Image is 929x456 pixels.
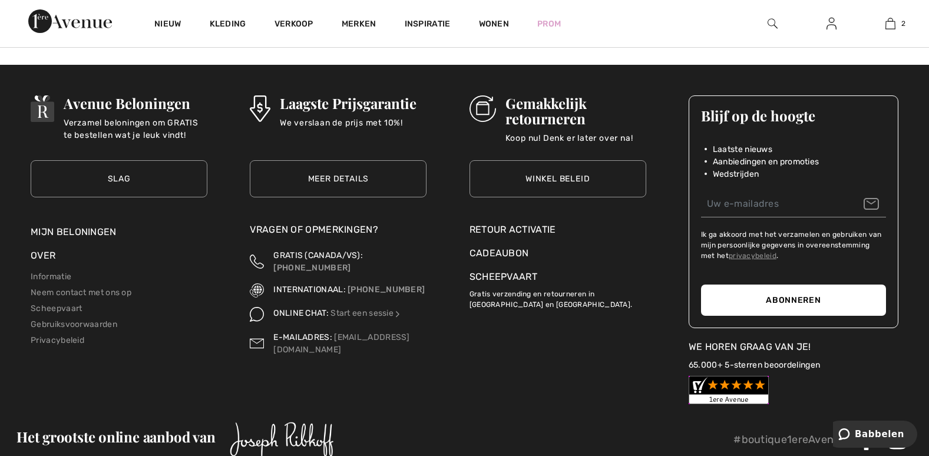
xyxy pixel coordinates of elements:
img: Neem contact met ons op [250,331,264,356]
span: E-MAILADRES: [273,332,332,342]
span: 2 [901,18,905,29]
a: Mijn beloningen [31,226,117,237]
font: Retour Activatie [470,224,556,235]
a: Retour Activatie [470,223,646,237]
a: Gebruiksvoorwaarden [31,319,117,329]
font: Cadeaubon [470,247,529,259]
div: Vragen of opmerkingen? [250,223,427,243]
a: 2 [861,16,919,31]
span: Laatste nieuws [713,143,772,156]
img: Recensies van onze klanten [689,376,769,404]
a: Start een sessie [330,308,402,318]
h3: Gemakkelijk retourneren [505,95,646,126]
a: Informatie [31,272,71,282]
button: Abonneren [701,285,886,316]
img: Internationaal [250,283,264,298]
a: Prom [537,18,561,30]
h3: Blijf op de hoogte [701,108,886,123]
a: [PHONE_NUMBER] [348,285,425,295]
a: Privacybeleid [31,335,84,345]
img: 1ère Laan [28,9,112,33]
p: #boutique1ereAvenue [733,432,847,448]
span: Het grootste online aanbod van [16,427,215,446]
img: Gratis nummer (Canada/VS) [250,249,264,274]
a: Merken [342,19,376,31]
a: Sign In [817,16,846,31]
a: Scheepvaart [470,271,537,282]
a: Cadeaubon [470,246,646,260]
img: Laagste Prijsgarantie [250,95,270,122]
a: Wonen [479,18,510,30]
a: 65.000+ 5-sterren beoordelingen [689,360,820,370]
a: Kleding [210,19,246,31]
img: Gemakkelijk retourneren [470,95,496,122]
p: Koop nu! Denk er later over na! [505,132,646,156]
input: Uw e-mailadres [701,191,886,217]
h3: Avenue Beloningen [64,95,207,111]
img: Online chatten [250,307,264,321]
a: [EMAIL_ADDRESS][DOMAIN_NAME] [273,332,409,355]
a: Winkel beleid [470,160,646,197]
span: Aanbiedingen en promoties [713,156,819,168]
font: Over [31,250,55,261]
img: Mijn tas [885,16,895,31]
a: [PHONE_NUMBER] [273,263,351,273]
a: Scheepvaart [31,303,82,313]
iframe: Opens a widget where you can chat to one of our agents [833,421,917,450]
span: GRATIS (CANADA/VS): [273,250,363,260]
p: We verslaan de prijs met 10%! [280,117,416,140]
img: Zoeken op de website [768,16,778,31]
p: Verzamel beloningen om GRATIS te bestellen wat je leuk vindt! [64,117,207,140]
a: Neem contact met ons op [31,288,131,298]
span: Wedstrijden [713,168,759,180]
a: privacybeleid [729,252,776,260]
h3: Laagste Prijsgarantie [280,95,416,111]
a: Meer details [250,160,427,197]
span: ONLINE CHAT: [273,308,329,318]
p: Gratis verzending en retourneren in [GEOGRAPHIC_DATA] en [GEOGRAPHIC_DATA]. [470,284,646,310]
div: We horen graag van je! [689,340,898,354]
label: Ik ga akkoord met het verzamelen en gebruiken van mijn persoonlijke gegevens in overeenstemming m... [701,229,886,261]
img: Online chatten [394,310,402,318]
a: Nieuw [154,19,181,31]
img: Mijn info [826,16,837,31]
img: Avenue Beloningen [31,95,54,122]
span: INTERNATIONAAL: [273,285,346,295]
a: Verkoop [275,19,313,31]
a: Slag [31,160,207,197]
span: Inspiratie [405,19,451,31]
